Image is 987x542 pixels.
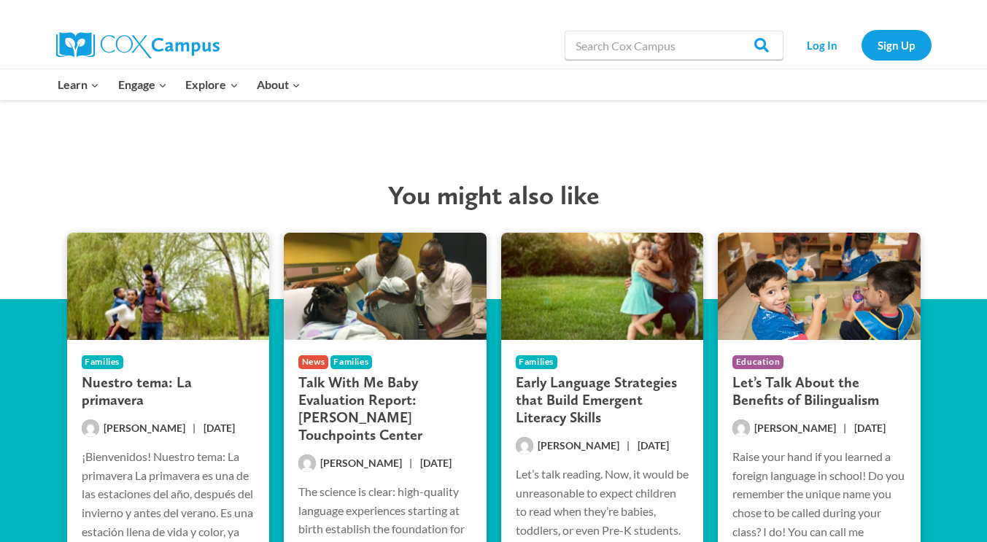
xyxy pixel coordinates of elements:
[791,30,932,60] nav: Secondary Navigation
[177,69,248,100] button: Child menu of Explore
[247,69,310,100] button: Child menu of About
[320,457,402,469] span: [PERSON_NAME]
[298,355,328,369] span: News
[754,422,836,434] span: [PERSON_NAME]
[538,439,619,452] span: [PERSON_NAME]
[732,373,906,409] h3: Let’s Talk About the Benefits of Bilingualism
[330,355,372,369] span: Families
[45,179,943,211] h2: You might also like
[791,30,854,60] a: Log In
[516,355,557,369] span: Families
[565,31,783,60] input: Search Cox Campus
[284,233,487,340] img: Talk With Me Baby Evaluation Report: Brazelton Touchpoints Center
[49,69,310,100] nav: Primary Navigation
[713,231,925,343] img: Let’s Talk About the Benefits of Bilingualism
[82,355,123,369] span: Families
[854,420,886,436] time: [DATE]
[62,231,274,343] img: Nuestro tema: La primavera
[298,373,472,444] h3: Talk With Me Baby Evaluation Report: [PERSON_NAME] Touchpoints Center
[49,69,109,100] button: Child menu of Learn
[862,30,932,60] a: Sign Up
[104,422,185,434] span: [PERSON_NAME]
[204,420,235,436] time: [DATE]
[82,373,255,409] h3: Nuestro tema: La primavera
[732,355,783,369] span: Education
[638,438,669,454] time: [DATE]
[516,373,689,426] h3: Early Language Strategies that Build Emergent Literacy Skills
[496,231,708,343] img: Early Language Strategies that Build Emergent Literacy Skills
[109,69,177,100] button: Child menu of Engage
[56,32,220,58] img: Cox Campus
[420,455,452,471] time: [DATE]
